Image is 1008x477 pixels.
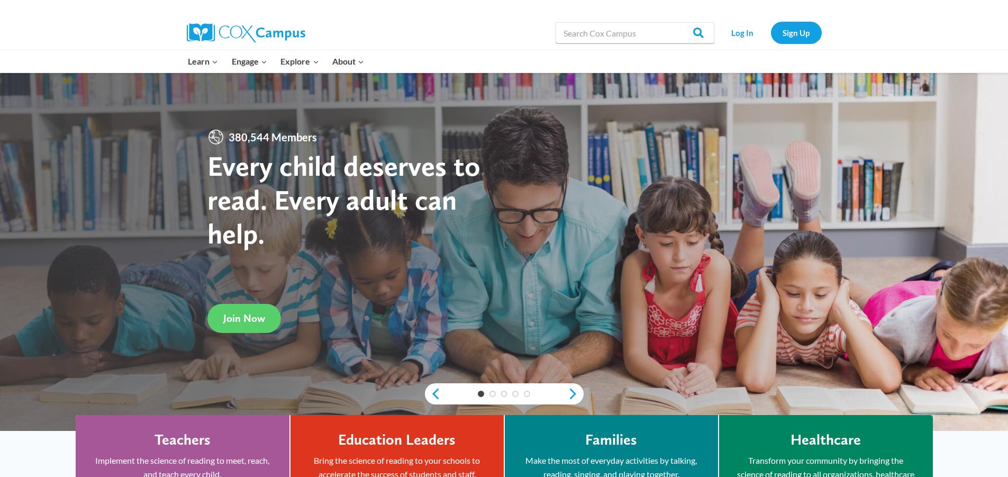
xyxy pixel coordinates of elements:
[501,391,507,397] a: 3
[568,388,584,400] a: next
[338,431,456,449] h4: Education Leaders
[224,129,321,146] span: 380,544 Members
[556,22,714,43] input: Search Cox Campus
[187,23,305,42] img: Cox Campus
[524,391,530,397] a: 5
[155,431,211,449] h4: Teachers
[720,22,822,43] nav: Secondary Navigation
[771,22,822,43] a: Sign Up
[791,431,861,449] h4: Healthcare
[332,55,364,68] span: About
[720,22,766,43] a: Log In
[489,391,496,397] a: 2
[207,149,480,250] strong: Every child deserves to read. Every adult can help.
[207,304,281,333] a: Join Now
[223,312,265,325] span: Join Now
[181,50,371,73] nav: Primary Navigation
[232,55,267,68] span: Engage
[425,388,441,400] a: previous
[512,391,519,397] a: 4
[280,55,319,68] span: Explore
[188,55,218,68] span: Learn
[585,431,637,449] h4: Families
[425,383,584,404] div: content slider buttons
[478,391,484,397] a: 1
